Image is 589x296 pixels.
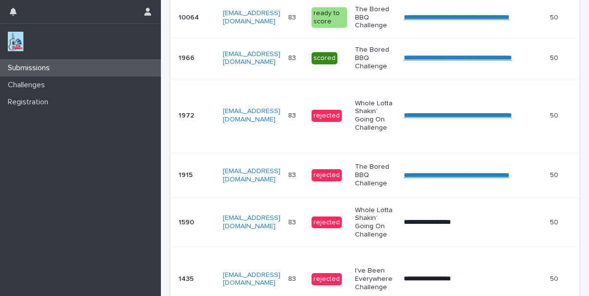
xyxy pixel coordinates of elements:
[355,163,396,187] p: The Bored BBQ Challenge
[355,5,396,30] p: The Bored BBQ Challenge
[312,273,342,285] div: rejected
[223,51,280,66] a: [EMAIL_ADDRESS][DOMAIN_NAME]
[223,215,280,230] a: [EMAIL_ADDRESS][DOMAIN_NAME]
[312,110,342,122] div: rejected
[312,7,347,28] div: ready to score
[312,169,342,181] div: rejected
[178,12,201,22] p: 10064
[288,169,298,179] p: 83
[178,273,196,283] p: 1435
[4,63,58,73] p: Submissions
[223,168,280,183] a: [EMAIL_ADDRESS][DOMAIN_NAME]
[288,217,298,227] p: 83
[8,32,23,51] img: jxsLJbdS1eYBI7rVAS4p
[312,52,337,64] div: scored
[312,217,342,229] div: rejected
[550,12,560,22] p: 50
[288,12,298,22] p: 83
[355,99,396,132] p: Whole Lotta Shakin’ Going On Challenge
[288,110,298,120] p: 83
[178,110,196,120] p: 1972
[355,267,396,291] p: I've Been Everywhere Challenge
[355,206,396,239] p: Whole Lotta Shakin’ Going On Challenge
[288,273,298,283] p: 83
[4,98,56,107] p: Registration
[4,80,53,90] p: Challenges
[550,169,560,179] p: 50
[223,10,280,25] a: [EMAIL_ADDRESS][DOMAIN_NAME]
[550,52,560,62] p: 50
[550,217,560,227] p: 50
[223,108,280,123] a: [EMAIL_ADDRESS][DOMAIN_NAME]
[178,52,196,62] p: 1966
[550,273,560,283] p: 50
[178,169,195,179] p: 1915
[288,52,298,62] p: 83
[178,217,196,227] p: 1590
[550,110,560,120] p: 50
[355,46,396,70] p: The Bored BBQ Challenge
[223,272,280,287] a: [EMAIL_ADDRESS][DOMAIN_NAME]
